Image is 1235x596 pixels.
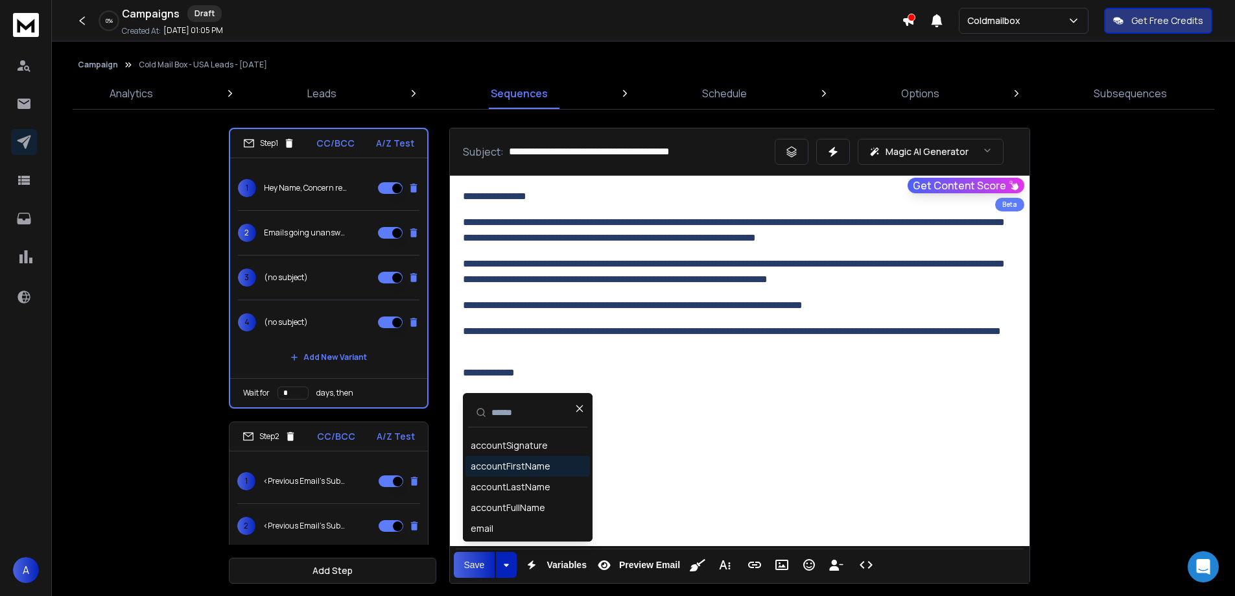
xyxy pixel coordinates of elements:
[376,137,414,150] p: A/Z Test
[1131,14,1203,27] p: Get Free Credits
[858,139,1004,165] button: Magic AI Generator
[300,78,344,109] a: Leads
[1188,551,1219,582] div: Open Intercom Messenger
[893,78,947,109] a: Options
[163,25,223,36] p: [DATE] 01:05 PM
[243,388,270,398] p: Wait for
[237,472,255,490] span: 1
[122,6,180,21] h1: Campaigns
[307,86,336,101] p: Leads
[238,224,256,242] span: 2
[13,557,39,583] button: A
[544,560,589,571] span: Variables
[238,268,256,287] span: 3
[471,439,548,452] div: accountSignature
[886,145,969,158] p: Magic AI Generator
[316,388,353,398] p: days, then
[1094,86,1167,101] p: Subsequences
[901,86,939,101] p: Options
[377,430,415,443] p: A/Z Test
[13,13,39,37] img: logo
[471,460,550,473] div: accountFirstName
[592,552,683,578] button: Preview Email
[1086,78,1175,109] a: Subsequences
[263,476,346,486] p: <Previous Email's Subject>
[280,344,377,370] button: Add New Variant
[229,558,436,584] button: Add Step
[702,86,747,101] p: Schedule
[243,137,295,149] div: Step 1
[316,137,355,150] p: CC/BCC
[908,178,1024,193] button: Get Content Score
[471,501,545,514] div: accountFullName
[264,228,347,238] p: Emails going unanswered or off into junk?
[110,86,153,101] p: Analytics
[519,552,589,578] button: Variables
[264,183,347,193] p: Hey Name, Concern regarding emails that don’t land in inbox
[238,179,256,197] span: 1
[471,522,493,535] div: email
[106,17,113,25] p: 0 %
[967,14,1026,27] p: Coldmailbox
[483,78,556,109] a: Sequences
[264,317,308,328] p: (no subject)
[471,481,550,494] div: accountLastName
[229,128,429,409] li: Step1CC/BCCA/Z Test1Hey Name, Concern regarding emails that don’t land in inbox2Emails going unan...
[238,313,256,331] span: 4
[139,60,267,70] p: Cold Mail Box - USA Leads - [DATE]
[264,272,308,283] p: (no subject)
[317,430,355,443] p: CC/BCC
[237,517,255,535] span: 2
[122,26,161,36] p: Created At:
[694,78,755,109] a: Schedule
[263,521,346,531] p: <Previous Email's Subject>
[78,60,118,70] button: Campaign
[617,560,683,571] span: Preview Email
[463,144,504,160] p: Subject:
[454,552,495,578] button: Save
[187,5,222,22] div: Draft
[995,198,1024,211] div: Beta
[491,86,548,101] p: Sequences
[1104,8,1212,34] button: Get Free Credits
[242,431,296,442] div: Step 2
[102,78,161,109] a: Analytics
